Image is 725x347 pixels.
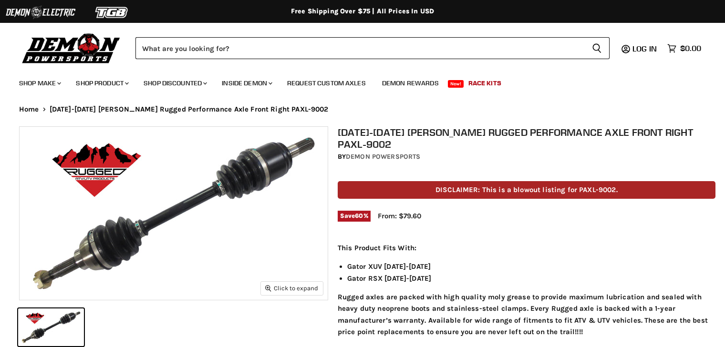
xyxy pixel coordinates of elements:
span: Click to expand [265,285,318,292]
span: Log in [632,44,657,53]
a: Request Custom Axles [280,73,373,93]
span: Save % [338,211,371,221]
img: 2011-2022 John Deere Rugged Performance Axle Front Right PAXL-9002 [20,127,328,300]
span: New! [448,80,464,88]
li: Gator XUV [DATE]-[DATE] [347,261,715,272]
a: Demon Rewards [375,73,446,93]
span: $0.00 [680,44,701,53]
input: Search [135,37,584,59]
ul: Main menu [12,70,699,93]
span: [DATE]-[DATE] [PERSON_NAME] Rugged Performance Axle Front Right PAXL-9002 [50,105,329,113]
a: Log in [628,44,663,53]
form: Product [135,37,610,59]
p: DISCLAIMER: This is a blowout listing for PAXL-9002. [338,181,715,199]
button: Search [584,37,610,59]
h1: [DATE]-[DATE] [PERSON_NAME] Rugged Performance Axle Front Right PAXL-9002 [338,126,715,150]
a: $0.00 [663,41,706,55]
a: Home [19,105,39,113]
img: Demon Powersports [19,31,124,65]
span: From: $79.60 [378,212,421,220]
a: Shop Product [69,73,135,93]
a: Shop Make [12,73,67,93]
a: Inside Demon [215,73,278,93]
a: Demon Powersports [346,153,420,161]
div: by [338,152,715,162]
img: TGB Logo 2 [76,3,148,21]
span: 60 [355,212,363,219]
img: Demon Electric Logo 2 [5,3,76,21]
button: 2011-2022 John Deere Rugged Performance Axle Front Right PAXL-9002 thumbnail [18,308,84,346]
a: Race Kits [461,73,508,93]
li: Gator RSX [DATE]-[DATE] [347,273,715,284]
p: This Product Fits With: [338,242,715,254]
a: Shop Discounted [136,73,213,93]
button: Click to expand [261,282,323,295]
div: Rugged axles are packed with high quality moly grease to provide maximum lubrication and sealed w... [338,242,715,338]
